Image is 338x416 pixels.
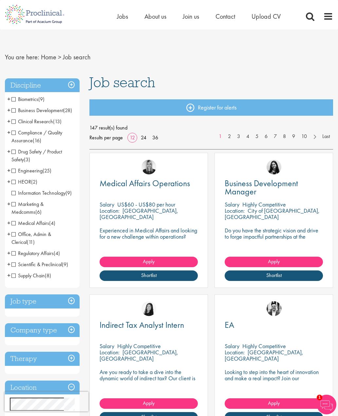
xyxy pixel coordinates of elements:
[7,270,10,280] span: +
[5,294,80,308] div: Job type
[7,229,10,239] span: +
[11,96,45,103] span: Biometrics
[267,160,281,174] img: Indre Stankeviciute
[289,133,298,140] a: 9
[280,133,289,140] a: 8
[45,272,51,279] span: (8)
[5,381,80,395] h3: Location
[54,250,60,257] span: (4)
[5,352,80,366] h3: Therapy
[5,53,39,61] span: You are here:
[11,250,54,257] span: Regulatory Affairs
[225,179,323,196] a: Business Development Manager
[100,201,114,208] span: Salary
[225,178,298,197] span: Business Development Manager
[225,133,234,140] a: 2
[5,78,80,92] h3: Discipline
[11,261,68,268] span: Scientific & Preclinical
[11,118,62,125] span: Clinical Research
[225,270,323,281] a: Shortlist
[261,133,271,140] a: 6
[7,218,10,228] span: +
[225,207,245,214] span: Location:
[100,270,198,281] a: Shortlist
[252,12,281,21] a: Upload CV
[100,319,184,330] span: Indirect Tax Analyst Intern
[117,342,161,350] p: Highly Competitive
[11,167,43,174] span: Engineering
[7,199,10,209] span: +
[11,189,66,196] span: Information Technology
[100,257,198,267] a: Apply
[141,301,156,316] img: Numhom Sudsok
[141,160,156,174] img: Janelle Jones
[27,239,35,246] span: (11)
[49,220,55,227] span: (4)
[11,231,51,246] span: Office, Admin & Clerical
[66,189,72,196] span: (9)
[31,178,37,185] span: (2)
[11,118,53,125] span: Clinical Research
[11,220,49,227] span: Medical Affairs
[100,227,198,258] p: Experienced in Medical Affairs and looking for a new challenge within operations? Proclinical is ...
[268,400,280,406] span: Apply
[11,107,63,114] span: Business Development
[234,133,243,140] a: 3
[38,96,45,103] span: (9)
[252,133,262,140] a: 5
[117,201,175,208] p: US$60 - US$80 per hour
[127,134,137,141] a: 12
[7,259,10,269] span: +
[117,12,128,21] a: Jobs
[100,207,120,214] span: Location:
[7,147,10,156] span: +
[100,321,198,329] a: Indirect Tax Analyst Intern
[143,400,155,406] span: Apply
[24,156,30,163] span: (3)
[11,129,62,144] span: Compliance / Quality Assurance
[242,201,286,208] p: Highly Competitive
[89,99,333,116] a: Register for alerts
[317,395,322,400] span: 1
[5,392,88,411] iframe: reCAPTCHA
[243,133,253,140] a: 4
[7,128,10,137] span: +
[5,323,80,337] h3: Company type
[11,272,45,279] span: Supply Chain
[225,321,323,329] a: EA
[63,107,72,114] span: (28)
[11,178,31,185] span: HEOR
[11,201,44,215] span: Marketing & Medcomms
[11,250,60,257] span: Regulatory Affairs
[11,178,37,185] span: HEOR
[225,369,323,400] p: Looking to step into the heart of innovation and make a real impact? Join our pharmaceutical clie...
[317,395,336,414] img: Chatbot
[298,133,310,140] a: 10
[319,133,333,140] a: Last
[216,133,225,140] a: 1
[225,201,239,208] span: Salary
[225,348,303,362] p: [GEOGRAPHIC_DATA], [GEOGRAPHIC_DATA]
[11,167,51,174] span: Engineering
[225,398,323,409] a: Apply
[268,258,280,265] span: Apply
[100,207,178,221] p: [GEOGRAPHIC_DATA], [GEOGRAPHIC_DATA]
[89,133,123,143] span: Results per page
[144,12,166,21] a: About us
[7,166,10,175] span: +
[225,319,234,330] span: EA
[11,148,62,163] span: Drug Safety / Product Safety
[11,107,72,114] span: Business Development
[100,348,120,356] span: Location:
[7,105,10,115] span: +
[53,118,62,125] span: (13)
